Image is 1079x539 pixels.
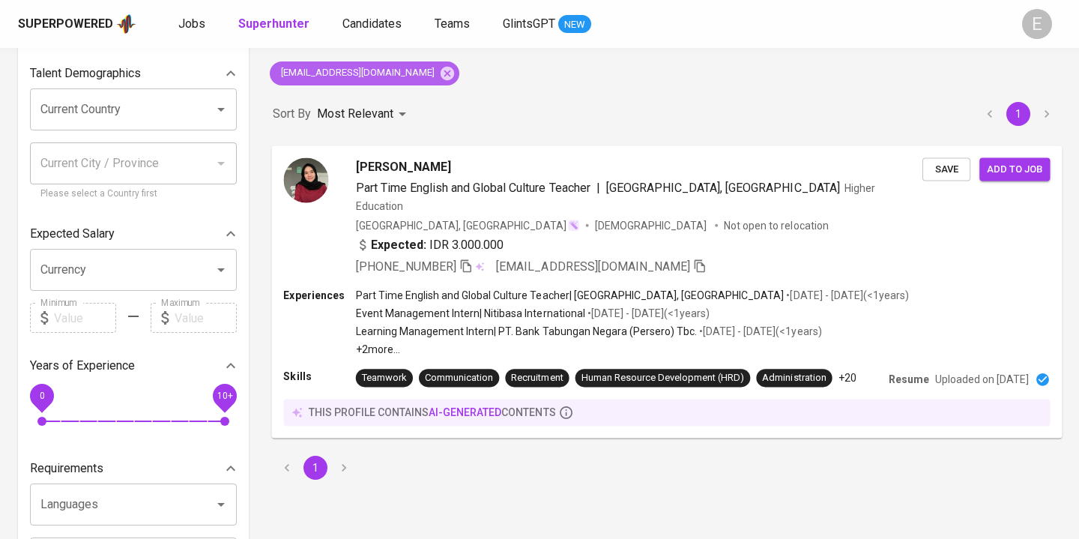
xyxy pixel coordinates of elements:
[595,217,709,232] span: [DEMOGRAPHIC_DATA]
[283,287,355,302] p: Experiences
[303,456,327,480] button: page 1
[116,13,136,35] img: app logo
[30,351,237,381] div: Years of Experience
[1022,9,1052,39] div: E
[979,157,1050,181] button: Add to job
[503,15,591,34] a: GlintsGPT NEW
[356,180,590,194] span: Part Time English and Global Culture Teacher
[606,180,840,194] span: [GEOGRAPHIC_DATA], [GEOGRAPHIC_DATA]
[30,225,115,243] p: Expected Salary
[30,219,237,249] div: Expected Salary
[211,494,232,515] button: Open
[558,17,591,32] span: NEW
[273,146,1061,438] a: [PERSON_NAME]Part Time English and Global Culture Teacher|[GEOGRAPHIC_DATA], [GEOGRAPHIC_DATA]Hig...
[697,324,821,339] p: • [DATE] - [DATE] ( <1 years )
[309,405,556,420] p: this profile contains contents
[596,178,600,196] span: |
[356,342,909,357] p: +2 more ...
[724,217,828,232] p: Not open to relocation
[784,287,908,302] p: • [DATE] - [DATE] ( <1 years )
[317,105,393,123] p: Most Relevant
[30,454,237,484] div: Requirements
[342,15,405,34] a: Candidates
[838,370,856,385] p: +20
[496,259,690,273] span: [EMAIL_ADDRESS][DOMAIN_NAME]
[30,460,103,478] p: Requirements
[435,16,470,31] span: Teams
[356,157,451,175] span: [PERSON_NAME]
[356,181,875,211] span: Higher Education
[283,157,328,202] img: 3813102f230d3577d932c1336a6e541d.jpg
[283,369,355,384] p: Skills
[1006,102,1030,126] button: page 1
[356,287,785,302] p: Part Time English and Global Culture Teacher | [GEOGRAPHIC_DATA], [GEOGRAPHIC_DATA]
[40,187,226,202] p: Please select a Country first
[435,15,473,34] a: Teams
[987,160,1042,178] span: Add to job
[30,64,141,82] p: Talent Demographics
[317,100,411,128] div: Most Relevant
[18,16,113,33] div: Superpowered
[30,357,135,375] p: Years of Experience
[270,61,459,85] div: [EMAIL_ADDRESS][DOMAIN_NAME]
[581,371,745,385] div: Human Resource Development (HRD)
[356,324,697,339] p: Learning Management Intern | PT. Bank Tabungan Negara (Persero) Tbc.
[54,303,116,333] input: Value
[175,303,237,333] input: Value
[273,456,358,480] nav: pagination navigation
[178,15,208,34] a: Jobs
[425,371,493,385] div: Communication
[178,16,205,31] span: Jobs
[211,99,232,120] button: Open
[922,157,970,181] button: Save
[762,371,826,385] div: Administration
[976,102,1061,126] nav: pagination navigation
[503,16,555,31] span: GlintsGPT
[270,66,444,80] span: [EMAIL_ADDRESS][DOMAIN_NAME]
[356,217,580,232] div: [GEOGRAPHIC_DATA], [GEOGRAPHIC_DATA]
[429,406,501,418] span: AI-generated
[273,105,311,123] p: Sort By
[238,15,312,34] a: Superhunter
[371,235,426,253] b: Expected:
[18,13,136,35] a: Superpoweredapp logo
[39,391,44,401] span: 0
[356,259,456,273] span: [PHONE_NUMBER]
[238,16,309,31] b: Superhunter
[935,372,1029,387] p: Uploaded on [DATE]
[217,391,232,401] span: 10+
[930,160,963,178] span: Save
[30,58,237,88] div: Talent Demographics
[356,306,585,321] p: Event Management Intern | Nitibasa International
[585,306,710,321] p: • [DATE] - [DATE] ( <1 years )
[511,371,563,385] div: Recruitment
[211,259,232,280] button: Open
[568,219,580,231] img: magic_wand.svg
[356,235,504,253] div: IDR 3.000.000
[362,371,407,385] div: Teamwork
[889,372,929,387] p: Resume
[342,16,402,31] span: Candidates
